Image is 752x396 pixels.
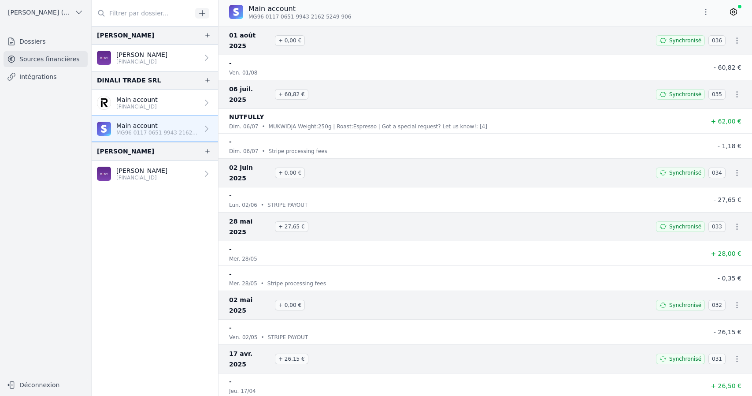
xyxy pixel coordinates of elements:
p: - [229,244,232,254]
p: - [229,322,232,333]
p: dim. 06/07 [229,122,258,131]
span: Synchronisé [669,302,701,309]
span: + 0,00 € [275,35,305,46]
p: ven. 01/08 [229,68,257,77]
span: + 27,65 € [275,221,308,232]
div: [PERSON_NAME] [97,30,154,41]
span: [PERSON_NAME] (Fiduciaire) [8,8,71,17]
p: [PERSON_NAME] [116,50,167,59]
span: - 1,18 € [718,142,741,149]
p: - [229,58,232,68]
p: Stripe processing fees [269,147,327,156]
span: 036 [708,35,726,46]
span: + 0,00 € [275,168,305,178]
p: ven. 02/05 [229,333,257,342]
button: Déconnexion [4,378,88,392]
p: mer. 28/05 [229,279,257,288]
img: BEOBANK_CTBKBEBX.png [97,51,111,65]
p: STRIPE PAYOUT [267,201,307,209]
span: MG96 0117 0651 9943 2162 5249 906 [248,13,351,20]
span: - 27,65 € [714,196,741,203]
span: - 26,15 € [714,329,741,336]
a: Dossiers [4,34,88,49]
span: + 62,00 € [711,118,741,125]
div: • [262,122,265,131]
input: Filtrer par dossier... [92,5,192,21]
span: 01 août 2025 [229,30,271,51]
a: Sources financières [4,51,88,67]
span: 032 [708,300,726,310]
p: [FINANCIAL_ID] [116,103,158,110]
span: Synchronisé [669,355,701,362]
span: - 60,82 € [714,64,741,71]
p: Main account [116,95,158,104]
p: NUTFULLY [229,112,264,122]
p: Main account [248,4,351,14]
p: Main account [116,121,199,130]
span: - 0,35 € [718,275,741,282]
span: 035 [708,89,726,100]
p: Stripe processing fees [267,279,326,288]
p: mer. 28/05 [229,254,257,263]
img: STRIPE_STPUIE21.png [229,5,243,19]
a: Main account [FINANCIAL_ID] [92,90,218,116]
button: [PERSON_NAME] (Fiduciaire) [4,5,88,19]
p: MUKWIDJA Weight:250g | Roast:Espresso | Got a special request? Let us know!: [4] [269,122,487,131]
p: [PERSON_NAME] [116,166,167,175]
span: 034 [708,168,726,178]
span: 02 juin 2025 [229,162,271,183]
span: 06 juil. 2025 [229,84,271,105]
p: - [229,269,232,279]
span: + 0,00 € [275,300,305,310]
span: + 28,00 € [711,250,741,257]
span: 031 [708,354,726,364]
span: + 60,82 € [275,89,308,100]
span: 17 avr. 2025 [229,348,271,370]
img: BEOBANK_CTBKBEBX.png [97,167,111,181]
a: [PERSON_NAME] [FINANCIAL_ID] [92,161,218,187]
a: [PERSON_NAME] [FINANCIAL_ID] [92,45,218,71]
img: revolut.png [97,96,111,110]
p: MG96 0117 0651 9943 2162 5249 906 [116,129,199,136]
p: - [229,376,232,387]
span: Synchronisé [669,223,701,230]
span: 28 mai 2025 [229,216,271,237]
p: [FINANCIAL_ID] [116,58,167,65]
div: • [261,279,264,288]
span: 033 [708,221,726,232]
p: - [229,190,232,201]
div: • [262,147,265,156]
img: STRIPE_STPUIE21.png [97,122,111,136]
span: Synchronisé [669,169,701,176]
a: Intégrations [4,69,88,85]
p: - [229,136,232,147]
span: + 26,50 € [711,382,741,389]
p: lun. 02/06 [229,201,257,209]
div: • [261,201,264,209]
span: + 26,15 € [275,354,308,364]
p: jeu. 17/04 [229,387,256,396]
p: [FINANCIAL_ID] [116,174,167,181]
div: DINALI TRADE SRL [97,75,161,86]
span: Synchronisé [669,91,701,98]
a: Main account MG96 0117 0651 9943 2162 5249 906 [92,116,218,142]
span: 02 mai 2025 [229,295,271,316]
span: Synchronisé [669,37,701,44]
div: [PERSON_NAME] [97,146,154,157]
div: • [261,333,264,342]
p: dim. 06/07 [229,147,258,156]
p: STRIPE PAYOUT [268,333,308,342]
